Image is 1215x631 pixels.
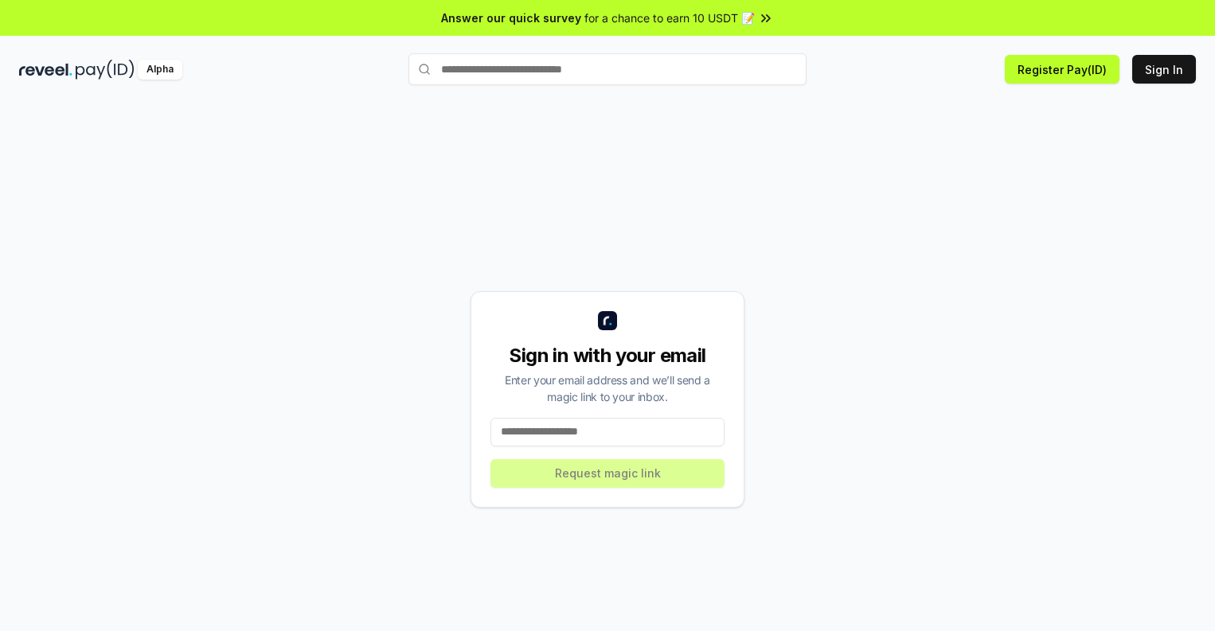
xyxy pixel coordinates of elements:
button: Sign In [1132,55,1196,84]
div: Sign in with your email [490,343,725,368]
div: Alpha [138,60,182,80]
img: reveel_dark [19,60,72,80]
div: Enter your email address and we’ll send a magic link to your inbox. [490,372,725,405]
img: pay_id [76,60,135,80]
span: for a chance to earn 10 USDT 📝 [584,10,755,26]
span: Answer our quick survey [441,10,581,26]
img: logo_small [598,311,617,330]
button: Register Pay(ID) [1005,55,1119,84]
